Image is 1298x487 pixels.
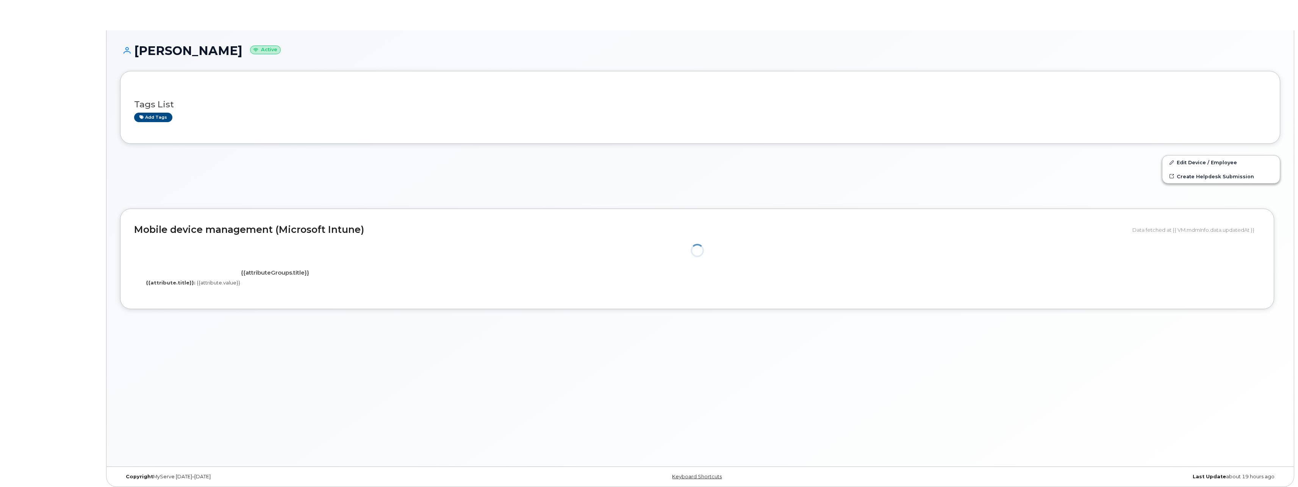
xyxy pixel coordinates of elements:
[250,46,281,54] small: Active
[197,280,240,286] span: {{attribute.value}}
[146,279,195,286] label: {{attribute.title}}:
[126,474,153,479] strong: Copyright
[120,474,507,480] div: MyServe [DATE]–[DATE]
[134,100,1266,109] h3: Tags List
[1132,223,1260,237] div: Data fetched at {{ VM.mdmInfo.data.updatedAt }}
[1162,170,1280,183] a: Create Helpdesk Submission
[1162,156,1280,169] a: Edit Device / Employee
[1193,474,1226,479] strong: Last Update
[120,44,1280,57] h1: [PERSON_NAME]
[140,270,410,276] h4: {{attributeGroups.title}}
[893,474,1280,480] div: about 19 hours ago
[134,225,1127,235] h2: Mobile device management (Microsoft Intune)
[134,113,172,122] a: Add tags
[672,474,722,479] a: Keyboard Shortcuts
